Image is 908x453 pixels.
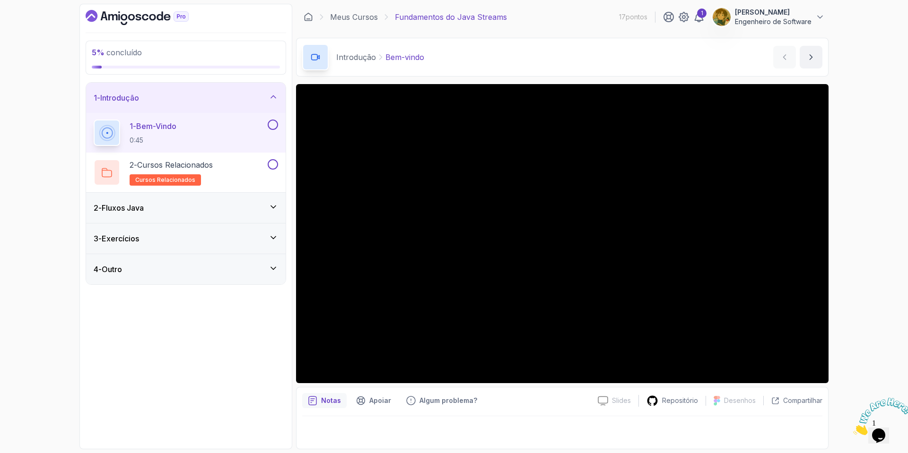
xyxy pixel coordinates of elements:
font: [PERSON_NAME] [735,8,790,16]
button: 2-Fluxos Java [86,193,286,223]
font: 3 [94,234,98,243]
font: Repositório [662,396,698,404]
button: 2-Cursos Relacionadoscursos relacionados [94,159,278,186]
font: pontos [626,13,647,21]
font: 0:45 [130,136,143,144]
font: Meus Cursos [330,12,378,22]
button: conteúdo anterior [773,46,796,68]
font: % [96,48,105,57]
font: 1 [4,4,8,12]
font: Desenhos [724,396,756,404]
font: Slides [612,396,631,404]
a: 1 [693,11,705,23]
button: imagem de perfil do usuário[PERSON_NAME]Engenheiro de Software [712,8,825,26]
font: Compartilhar [783,396,822,404]
font: 5 [92,48,96,57]
iframe: widget de bate-papo [849,394,908,439]
font: Fluxos Java [102,203,144,213]
font: Bem-vindo [136,121,176,131]
font: Bem-vindo [385,52,424,62]
font: - [134,160,137,170]
button: 3-Exercícios [86,223,286,254]
a: Meus Cursos [330,11,378,23]
button: Compartilhar [763,396,822,405]
font: Engenheiro de Software [735,17,812,26]
font: - [98,265,102,274]
button: próximo conteúdo [800,46,822,68]
a: Repositório [639,395,706,407]
img: Chamador de atenção de bate-papo [4,4,62,41]
button: 1-Introdução [86,83,286,113]
font: concluído [106,48,142,57]
font: Apoiar [369,396,391,404]
font: Exercícios [102,234,139,243]
font: Fundamentos do Java Streams [395,12,507,22]
button: 4-Outro [86,254,286,284]
iframe: 1 - Hi [296,84,829,383]
a: Painel [304,12,313,22]
font: Introdução [100,93,139,103]
button: Botão de suporte [350,393,397,408]
a: Painel [86,10,210,25]
font: 1 [701,9,703,17]
button: Botão de feedback [401,393,483,408]
font: - [98,234,102,243]
font: Introdução [336,52,376,62]
font: cursos relacionados [135,176,195,183]
img: imagem de perfil do usuário [713,8,731,26]
font: Cursos Relacionados [137,160,213,170]
font: - [97,93,100,103]
font: Outro [102,265,122,274]
font: 2 [130,160,134,170]
font: 2 [94,203,98,213]
font: 4 [94,265,98,274]
font: - [98,203,102,213]
font: 1 [94,93,97,103]
font: - [133,121,136,131]
font: 17 [619,13,626,21]
font: 1 [130,121,133,131]
button: botão de notas [302,393,347,408]
button: 1-Bem-vindo0:45 [94,120,278,146]
font: Algum problema? [419,396,477,404]
font: Notas [321,396,341,404]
